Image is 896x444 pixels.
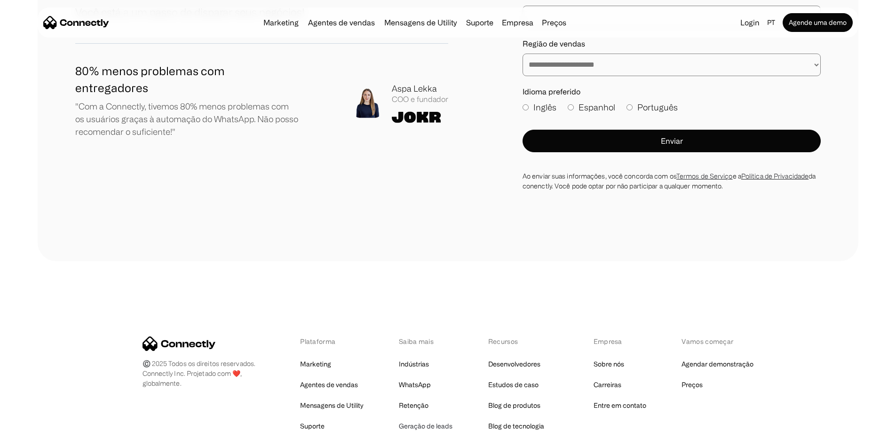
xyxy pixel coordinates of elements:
[763,16,781,29] div: pt
[304,19,379,26] a: Agentes de vendas
[676,172,733,179] a: Termos de Serviço
[488,378,539,391] a: Estudos de caso
[9,427,56,441] aside: Language selected: Português (Brasil)
[523,171,821,191] div: Ao enviar suas informações, você concorda com os e a da conenctly. Você pode optar por não partic...
[682,336,753,346] div: Vamos começar
[626,104,633,110] input: Português
[392,82,448,95] div: Aspa Lekka
[392,95,448,104] div: COO e fundador
[682,378,703,391] a: Preços
[19,428,56,441] ul: Language list
[538,19,570,26] a: Preços
[594,378,621,391] a: Carreiras
[43,16,109,30] a: home
[523,39,821,48] label: Região de vendas
[626,101,678,114] label: Português
[300,399,363,412] a: Mensagens de Utility
[594,358,624,371] a: Sobre nós
[75,62,299,96] h1: 80% menos problemas com entregadores
[594,336,646,346] div: Empresa
[523,104,529,110] input: Inglês
[568,104,574,110] input: Espanhol
[488,420,544,433] a: Blog de tecnologia
[568,101,615,114] label: Espanhol
[741,172,809,179] a: Política de Privacidade
[300,358,331,371] a: Marketing
[737,16,763,29] a: Login
[399,336,452,346] div: Saiba mais
[399,378,431,391] a: WhatsApp
[399,358,429,371] a: Indústrias
[783,13,853,32] a: Agende uma demo
[523,87,821,96] label: Idioma preferido
[462,19,497,26] a: Suporte
[523,130,821,152] button: Enviar
[682,358,753,371] a: Agendar demonstração
[381,19,460,26] a: Mensagens de Utility
[488,358,540,371] a: Desenvolvedores
[75,100,299,138] p: "Com a Connectly, tivemos 80% menos problemas com os usuários graças à automação do WhatsApp. Não...
[300,378,358,391] a: Agentes de vendas
[399,420,452,433] a: Geração de leads
[594,399,646,412] a: Entre em contato
[767,16,775,29] div: pt
[300,420,325,433] a: Suporte
[300,336,363,346] div: Plataforma
[502,16,533,29] div: Empresa
[399,399,428,412] a: Retenção
[523,101,556,114] label: Inglês
[260,19,302,26] a: Marketing
[488,336,558,346] div: Recursos
[499,16,536,29] div: Empresa
[488,399,540,412] a: Blog de produtos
